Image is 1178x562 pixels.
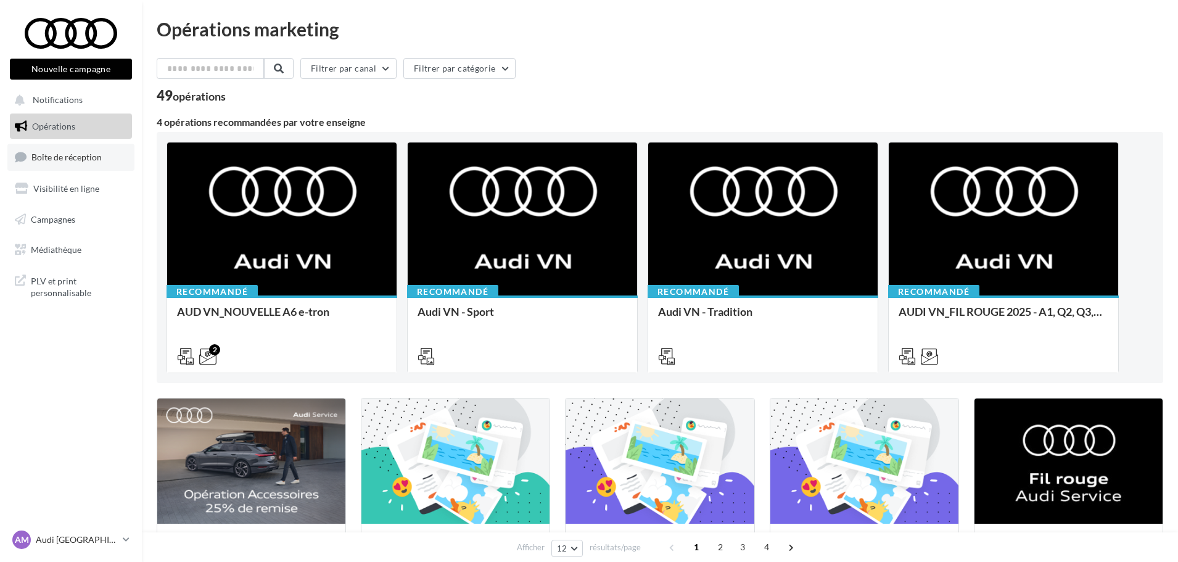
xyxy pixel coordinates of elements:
div: AUD VN_NOUVELLE A6 e-tron [177,305,387,330]
button: 12 [551,540,583,557]
span: Opérations [32,121,75,131]
div: 2 [209,344,220,355]
a: AM Audi [GEOGRAPHIC_DATA] [10,528,132,552]
a: Campagnes [7,207,134,233]
span: Afficher [517,542,545,553]
div: Recommandé [888,285,979,299]
span: Notifications [33,95,83,105]
div: AUDI VN_FIL ROUGE 2025 - A1, Q2, Q3, Q5 et Q4 e-tron [899,305,1108,330]
span: Visibilité en ligne [33,183,99,194]
div: 49 [157,89,226,102]
a: Médiathèque [7,237,134,263]
div: Recommandé [648,285,739,299]
a: PLV et print personnalisable [7,268,134,304]
button: Nouvelle campagne [10,59,132,80]
span: Boîte de réception [31,152,102,162]
button: Filtrer par catégorie [403,58,516,79]
span: 3 [733,537,752,557]
span: résultats/page [590,542,641,553]
span: 2 [711,537,730,557]
span: AM [15,534,29,546]
a: Visibilité en ligne [7,176,134,202]
div: Audi VN - Sport [418,305,627,330]
div: Recommandé [407,285,498,299]
span: 1 [686,537,706,557]
span: PLV et print personnalisable [31,273,127,299]
span: Médiathèque [31,244,81,255]
a: Boîte de réception [7,144,134,170]
span: 12 [557,543,567,553]
button: Filtrer par canal [300,58,397,79]
a: Opérations [7,114,134,139]
div: Opérations marketing [157,20,1163,38]
span: Campagnes [31,213,75,224]
div: opérations [173,91,226,102]
div: 4 opérations recommandées par votre enseigne [157,117,1163,127]
div: Recommandé [167,285,258,299]
span: 4 [757,537,776,557]
p: Audi [GEOGRAPHIC_DATA] [36,534,118,546]
div: Audi VN - Tradition [658,305,868,330]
